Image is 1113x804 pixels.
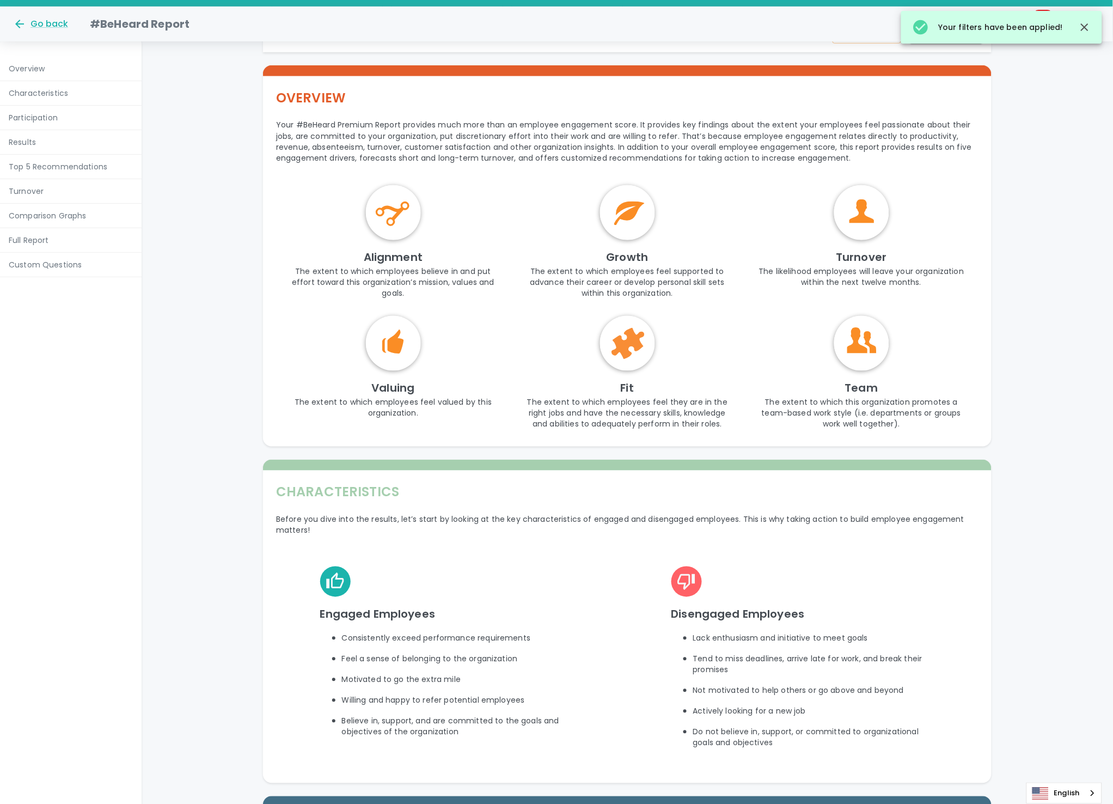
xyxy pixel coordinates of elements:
[744,248,979,266] h6: Turnover
[600,316,655,371] img: Fit
[510,397,744,429] p: The extent to which employees feel they are in the right jobs and have the necessary skills, know...
[366,185,421,240] img: Alignment
[510,379,744,397] h6: Fit
[9,88,133,99] p: Characteristics
[1026,783,1102,804] div: Language
[693,706,935,717] p: Actively looking for a new job
[834,185,889,240] img: Turnover
[342,633,584,644] p: Consistently exceed performance requirements
[600,185,655,240] img: Growth
[9,186,133,197] p: Turnover
[744,266,979,288] p: The likelihood employees will leave your organization within the next twelve months.
[342,674,584,685] p: Motivated to go the extra mile
[834,316,889,371] img: Team
[912,14,1063,40] div: Your filters have been applied!
[9,235,133,246] p: Full Report
[9,137,133,148] p: Results
[671,606,935,623] p: Disengaged Employees
[276,119,979,163] p: Your #BeHeard Premium Report provides much more than an employee engagement score. It provides ke...
[276,514,979,536] p: Before you dive into the results, let’s start by looking at the key characteristics of engaged an...
[510,248,744,266] h6: Growth
[90,15,189,33] h1: #BeHeard Report
[320,606,584,623] p: Engaged Employees
[276,484,979,501] h5: CHARACTERISTICS
[9,161,133,172] p: Top 5 Recommendations
[693,727,935,748] p: Do not believe in, support, or committed to organizational goals and objectives
[276,248,510,266] h6: Alignment
[276,266,510,299] p: The extent to which employees believe in and put effort toward this organization’s mission, value...
[342,654,584,665] p: Feel a sense of belonging to the organization
[744,379,979,397] h6: Team
[342,716,584,738] p: Believe in, support, and are committed to the goals and objectives of the organization
[693,654,935,675] p: Tend to miss deadlines, arrive late for work, and break their promises
[13,17,68,31] button: Go back
[510,266,744,299] p: The extent to which employees feel supported to advance their career or develop personal skill se...
[366,316,421,371] img: Valuing
[276,397,510,418] p: The extent to which employees feel valued by this organization.
[9,210,133,221] p: Comparison Graphs
[9,112,133,123] p: Participation
[744,397,979,429] p: The extent to which this organization promotes a team-based work style (i.e. departments or group...
[693,685,935,696] p: Not motivated to help others or go above and beyond
[276,379,510,397] h6: Valuing
[1026,783,1102,804] aside: Language selected: English
[342,695,584,706] p: Willing and happy to refer potential employees
[9,63,133,74] p: Overview
[9,259,133,270] p: Custom Questions
[693,633,935,644] p: Lack enthusiasm and initiative to meet goals
[276,89,979,107] h5: OVERVIEW
[1027,783,1102,803] a: English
